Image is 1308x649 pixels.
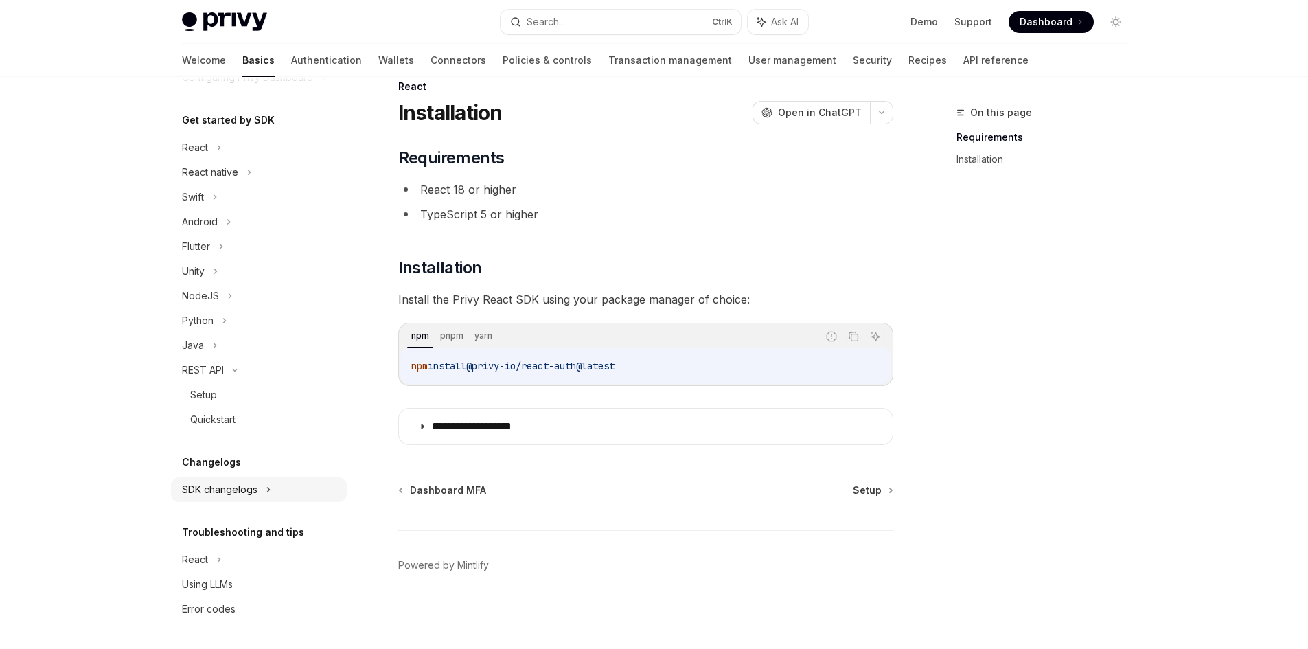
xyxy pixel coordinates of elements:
div: React [398,80,893,93]
h5: Get started by SDK [182,112,275,128]
span: install [428,360,466,372]
span: On this page [970,104,1032,121]
button: Open in ChatGPT [753,101,870,124]
a: Basics [242,44,275,77]
button: Toggle dark mode [1105,11,1127,33]
span: Ctrl K [712,16,733,27]
span: @privy-io/react-auth@latest [466,360,615,372]
span: Ask AI [771,15,799,29]
a: Using LLMs [171,572,347,597]
div: Swift [182,189,204,205]
button: Search...CtrlK [501,10,741,34]
div: Error codes [182,601,236,617]
span: Dashboard [1020,15,1072,29]
a: Powered by Mintlify [398,558,489,572]
div: Search... [527,14,565,30]
a: Dashboard [1009,11,1094,33]
a: Quickstart [171,407,347,432]
a: Policies & controls [503,44,592,77]
div: Quickstart [190,411,236,428]
div: Java [182,337,204,354]
a: Wallets [378,44,414,77]
div: npm [407,328,433,344]
div: Python [182,312,214,329]
a: Security [853,44,892,77]
div: Unity [182,263,205,280]
a: Connectors [431,44,486,77]
h1: Installation [398,100,503,125]
a: API reference [963,44,1029,77]
div: React [182,551,208,568]
h5: Changelogs [182,454,241,470]
a: Installation [956,148,1138,170]
div: yarn [470,328,496,344]
li: React 18 or higher [398,180,893,199]
a: Transaction management [608,44,732,77]
div: Using LLMs [182,576,233,593]
a: Setup [853,483,892,497]
span: Install the Privy React SDK using your package manager of choice: [398,290,893,309]
a: Welcome [182,44,226,77]
button: Copy the contents from the code block [845,328,862,345]
a: User management [748,44,836,77]
span: Dashboard MFA [410,483,486,497]
span: Installation [398,257,482,279]
img: light logo [182,12,267,32]
a: Demo [910,15,938,29]
div: Setup [190,387,217,403]
div: React [182,139,208,156]
a: Setup [171,383,347,407]
span: Open in ChatGPT [778,106,862,119]
button: Ask AI [748,10,808,34]
button: Ask AI [867,328,884,345]
h5: Troubleshooting and tips [182,524,304,540]
a: Authentication [291,44,362,77]
div: REST API [182,362,224,378]
div: SDK changelogs [182,481,257,498]
li: TypeScript 5 or higher [398,205,893,224]
div: Android [182,214,218,230]
div: pnpm [436,328,468,344]
a: Error codes [171,597,347,622]
a: Recipes [908,44,947,77]
span: Requirements [398,147,505,169]
span: Setup [853,483,882,497]
a: Requirements [956,126,1138,148]
div: React native [182,164,238,181]
div: NodeJS [182,288,219,304]
button: Report incorrect code [823,328,840,345]
a: Dashboard MFA [400,483,486,497]
span: npm [411,360,428,372]
div: Flutter [182,238,210,255]
a: Support [954,15,992,29]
